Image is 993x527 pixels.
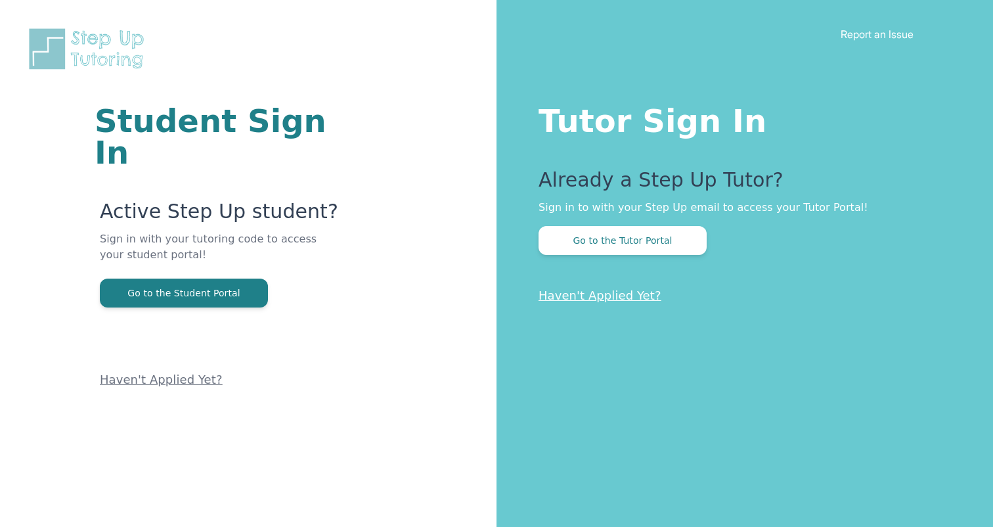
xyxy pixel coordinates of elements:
p: Sign in to with your Step Up email to access your Tutor Portal! [539,200,940,216]
h1: Tutor Sign In [539,100,940,137]
p: Already a Step Up Tutor? [539,168,940,200]
button: Go to the Tutor Portal [539,226,707,255]
img: Step Up Tutoring horizontal logo [26,26,152,72]
a: Haven't Applied Yet? [100,373,223,386]
h1: Student Sign In [95,105,339,168]
p: Active Step Up student? [100,200,339,231]
p: Sign in with your tutoring code to access your student portal! [100,231,339,279]
button: Go to the Student Portal [100,279,268,308]
a: Haven't Applied Yet? [539,288,661,302]
a: Go to the Tutor Portal [539,234,707,246]
a: Report an Issue [841,28,914,41]
a: Go to the Student Portal [100,286,268,299]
